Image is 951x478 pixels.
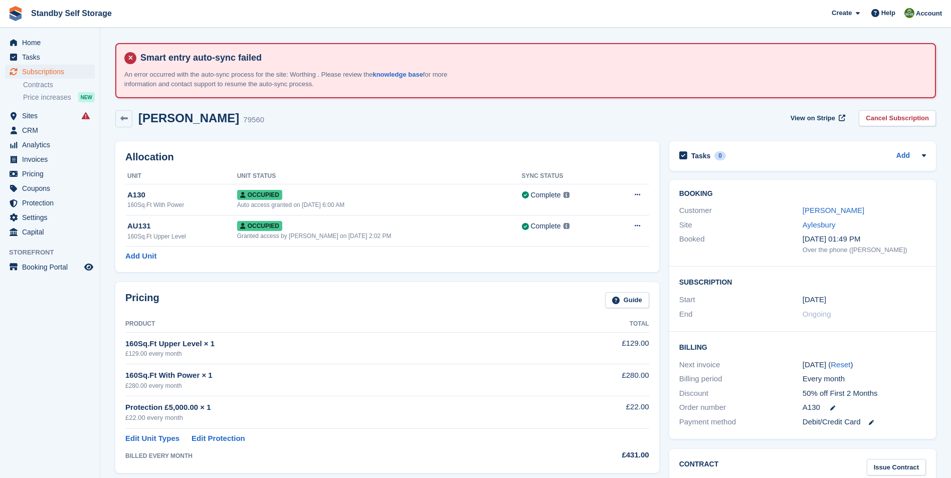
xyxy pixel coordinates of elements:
div: Every month [803,373,926,385]
th: Sync Status [522,168,611,184]
div: Complete [531,190,561,200]
td: £280.00 [552,364,649,396]
img: Steve Hambridge [904,8,914,18]
span: Subscriptions [22,65,82,79]
a: menu [5,138,95,152]
div: 160Sq.Ft With Power [127,200,237,209]
a: menu [5,109,95,123]
a: Aylesbury [803,220,836,229]
h2: Tasks [691,151,711,160]
a: Standby Self Storage [27,5,116,22]
span: Tasks [22,50,82,64]
div: [DATE] ( ) [803,359,926,371]
a: Edit Protection [192,433,245,444]
h2: Subscription [679,277,926,287]
a: Issue Contract [867,459,926,475]
a: menu [5,123,95,137]
span: Booking Portal [22,260,82,274]
div: 160Sq.Ft Upper Level [127,232,237,241]
div: BILLED EVERY MONTH [125,451,552,460]
span: Price increases [23,93,71,102]
th: Unit [125,168,237,184]
div: Granted access by [PERSON_NAME] on [DATE] 2:02 PM [237,231,522,241]
div: Customer [679,205,803,216]
div: Discount [679,388,803,399]
span: Help [881,8,895,18]
a: Price increases NEW [23,92,95,103]
td: £22.00 [552,396,649,428]
th: Unit Status [237,168,522,184]
div: 79560 [243,114,264,126]
div: Over the phone ([PERSON_NAME]) [803,245,926,255]
span: Coupons [22,181,82,195]
span: Settings [22,210,82,224]
div: Payment method [679,416,803,428]
span: Invoices [22,152,82,166]
i: Smart entry sync failures have occurred [82,112,90,120]
h2: Booking [679,190,926,198]
span: Protection [22,196,82,210]
div: NEW [78,92,95,102]
div: Booked [679,233,803,255]
div: Complete [531,221,561,231]
a: Preview store [83,261,95,273]
div: Order number [679,402,803,413]
span: Capital [22,225,82,239]
div: A130 [127,189,237,201]
a: Add [896,150,910,162]
p: An error occurred with the auto-sync process for the site: Worthing . Please review the for more ... [124,70,475,89]
span: Ongoing [803,310,831,318]
div: Next invoice [679,359,803,371]
a: menu [5,196,95,210]
h2: Billing [679,342,926,352]
a: Edit Unit Types [125,433,179,444]
span: Occupied [237,221,282,231]
a: Add Unit [125,251,156,262]
time: 2025-03-29 01:00:00 UTC [803,294,826,306]
div: Protection £5,000.00 × 1 [125,402,552,413]
a: Cancel Subscription [859,110,936,127]
div: 50% off First 2 Months [803,388,926,399]
div: 0 [714,151,726,160]
img: stora-icon-8386f47178a22dfd0bd8f6a31ec36ba5ce8667c1dd55bd0f319d3a0aa187defe.svg [8,6,23,21]
div: £280.00 every month [125,381,552,390]
a: menu [5,181,95,195]
th: Total [552,316,649,332]
a: Contracts [23,80,95,90]
span: Pricing [22,167,82,181]
h2: Pricing [125,292,159,309]
div: Debit/Credit Card [803,416,926,428]
div: £22.00 every month [125,413,552,423]
span: Home [22,36,82,50]
td: £129.00 [552,332,649,364]
a: [PERSON_NAME] [803,206,864,214]
a: menu [5,152,95,166]
span: Analytics [22,138,82,152]
span: Occupied [237,190,282,200]
span: A130 [803,402,820,413]
h2: Allocation [125,151,649,163]
a: menu [5,260,95,274]
span: Sites [22,109,82,123]
a: menu [5,65,95,79]
h2: Contract [679,459,719,475]
a: Guide [605,292,649,309]
img: icon-info-grey-7440780725fd019a000dd9b08b2336e03edf1995a4989e88bcd33f0948082b44.svg [563,223,569,229]
div: End [679,309,803,320]
img: icon-info-grey-7440780725fd019a000dd9b08b2336e03edf1995a4989e88bcd33f0948082b44.svg [563,192,569,198]
div: £431.00 [552,449,649,461]
div: [DATE] 01:49 PM [803,233,926,245]
th: Product [125,316,552,332]
span: View on Stripe [791,113,835,123]
div: Billing period [679,373,803,385]
a: menu [5,167,95,181]
div: 160Sq.Ft Upper Level × 1 [125,338,552,350]
div: Site [679,219,803,231]
a: Reset [831,360,850,369]
div: Auto access granted on [DATE] 6:00 AM [237,200,522,209]
a: menu [5,225,95,239]
a: knowledge base [372,71,423,78]
div: Start [679,294,803,306]
h2: [PERSON_NAME] [138,111,239,125]
span: Storefront [9,248,100,258]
